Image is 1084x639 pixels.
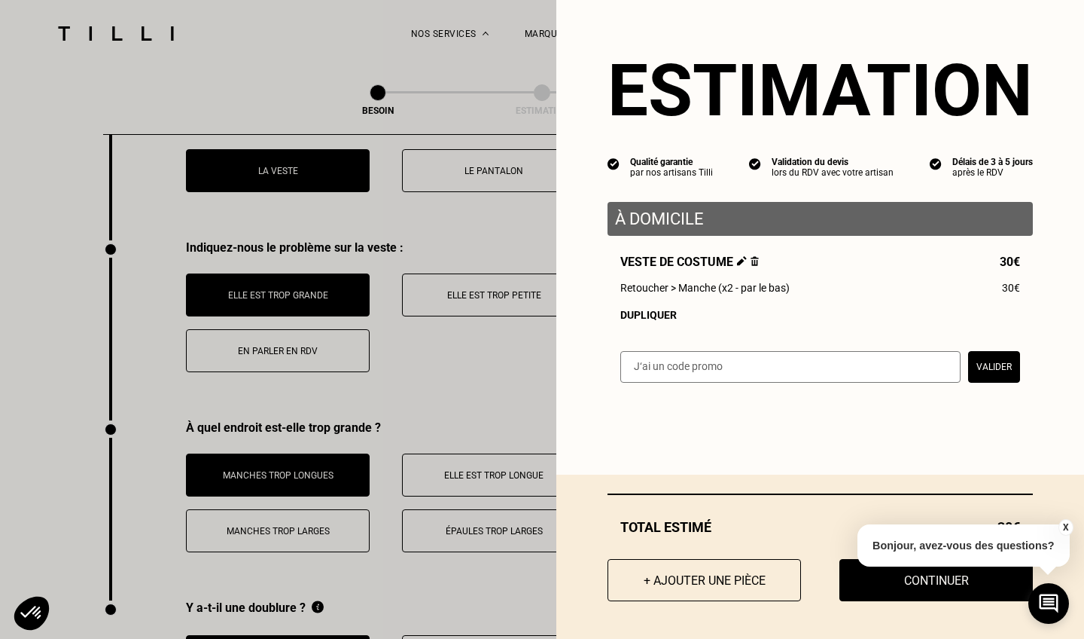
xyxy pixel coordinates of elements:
[620,282,790,294] span: Retoucher > Manche (x2 - par le bas)
[620,255,759,269] span: Veste de costume
[749,157,761,170] img: icon list info
[952,157,1033,167] div: Délais de 3 à 5 jours
[620,309,1020,321] div: Dupliquer
[772,157,894,167] div: Validation du devis
[607,157,620,170] img: icon list info
[952,167,1033,178] div: après le RDV
[630,157,713,167] div: Qualité garantie
[607,48,1033,133] section: Estimation
[630,167,713,178] div: par nos artisans Tilli
[1002,282,1020,294] span: 30€
[751,256,759,266] img: Supprimer
[968,351,1020,383] button: Valider
[607,519,1033,535] div: Total estimé
[1000,255,1020,269] span: 30€
[1058,519,1073,536] button: X
[607,559,801,601] button: + Ajouter une pièce
[772,167,894,178] div: lors du RDV avec votre artisan
[857,524,1070,567] p: Bonjour, avez-vous des questions?
[620,351,961,383] input: J‘ai un code promo
[615,209,1025,228] p: À domicile
[737,256,747,266] img: Éditer
[839,559,1033,601] button: Continuer
[930,157,942,170] img: icon list info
